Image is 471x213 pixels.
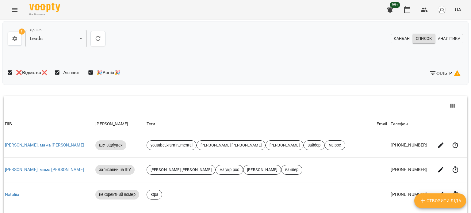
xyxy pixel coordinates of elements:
span: вайбер [304,143,324,148]
span: Список [416,35,432,42]
button: UA [452,4,464,15]
span: вайбер [281,167,302,173]
span: For Business [29,13,60,17]
span: UA [455,6,461,13]
div: Table Toolbar [4,96,467,116]
div: Теги [147,120,374,128]
span: Юра [147,192,162,197]
button: Menu [7,2,22,17]
div: ПІБ [5,120,93,128]
button: Фільтр [427,68,463,79]
span: [PERSON_NAME] [PERSON_NAME] [197,143,265,148]
span: Канбан [394,35,410,42]
span: ма рос [325,143,345,148]
div: Leads [25,30,87,47]
span: Фільтр [429,70,461,77]
span: Активні [63,69,81,76]
span: 1 [19,29,25,35]
div: Email [377,120,388,128]
span: 🎉Успіх🎉 [96,69,121,76]
button: Канбан [391,34,413,43]
div: некоректний номер [95,190,139,200]
div: ШУ відбувся [95,140,126,150]
span: youtube_kramin_mental [147,143,196,148]
span: 99+ [390,2,400,8]
button: View Columns [445,99,460,113]
div: [PERSON_NAME] [95,120,144,128]
a: [PERSON_NAME]. мама [PERSON_NAME] [5,143,84,147]
button: Створити Ліда [414,193,466,208]
span: Аналітика [438,35,460,42]
a: Nataliia [5,192,19,197]
span: [PERSON_NAME] [266,143,303,148]
span: Створити Ліда [419,197,461,204]
button: Список [413,34,435,43]
div: записаний на ШУ [95,165,135,175]
span: [PERSON_NAME] [PERSON_NAME] [147,167,215,173]
span: ❌Відмова❌ [16,69,48,76]
span: ма укр рос [216,167,243,173]
td: [PHONE_NUMBER] [389,158,432,182]
div: Телефон [391,120,431,128]
span: ШУ відбувся [95,143,126,148]
span: некоректний номер [95,192,139,197]
img: avatar_s.png [438,6,446,14]
span: [PERSON_NAME] [243,167,281,173]
td: [PHONE_NUMBER] [389,133,432,158]
button: Аналітика [435,34,463,43]
img: Voopty Logo [29,3,60,12]
span: записаний на ШУ [95,167,135,173]
td: [PHONE_NUMBER] [389,182,432,207]
a: [PERSON_NAME], мама [PERSON_NAME] [5,167,84,172]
